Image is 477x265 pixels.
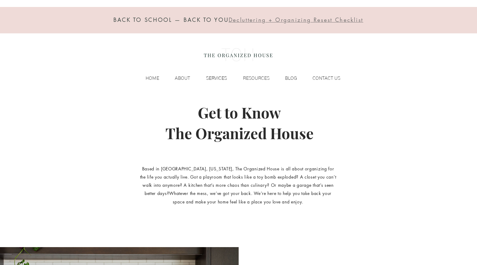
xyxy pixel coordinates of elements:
span: Decluttering + Organizing Resest Checklist [229,16,363,23]
p: CONTACT US [309,74,343,83]
a: SERVICES [193,74,230,83]
span: BACK TO SCHOOL — BACK TO YOU [113,16,229,23]
img: the organized house [201,43,275,67]
p: SERVICES [203,74,230,83]
nav: Site [133,74,343,83]
p: ABOUT [172,74,193,83]
a: HOME [133,74,162,83]
p: RESOURCES [240,74,273,83]
span: Whatever the mess, we’ve got your back. We’re here to help you take back your space and make your... [169,190,332,204]
span: Based in [GEOGRAPHIC_DATA], [US_STATE], The Organized House is all about organizing for the life ... [140,166,336,196]
a: BLOG [273,74,300,83]
h1: Get to Know The Organized House [90,102,389,144]
p: BLOG [282,74,300,83]
p: HOME [142,74,162,83]
a: CONTACT US [300,74,343,83]
a: RESOURCES [230,74,273,83]
a: ABOUT [162,74,193,83]
a: Decluttering + Organizing Resest Checklist [229,18,363,23]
